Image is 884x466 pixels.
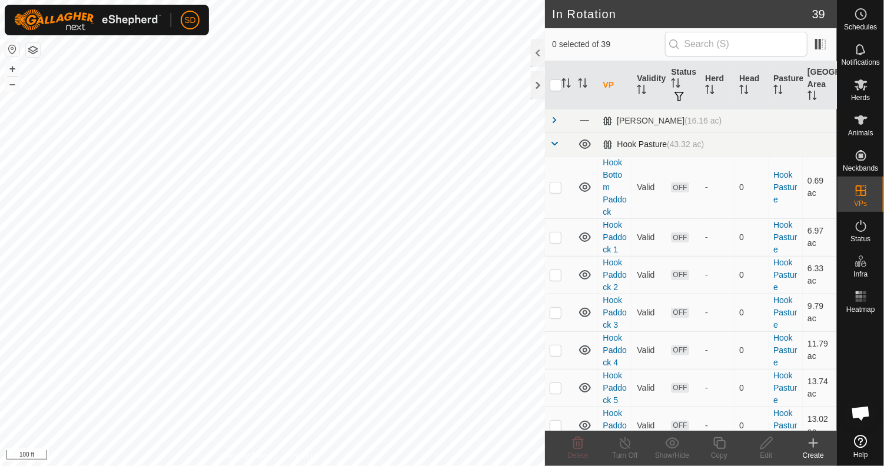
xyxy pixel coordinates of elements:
button: + [5,62,19,76]
a: Hook Paddock 4 [603,333,626,367]
a: Hook Paddock 6 [603,408,626,442]
th: Status [666,61,700,109]
img: Gallagher Logo [14,9,161,31]
span: Neckbands [843,165,878,172]
td: 13.02 ac [803,407,837,444]
span: Schedules [844,24,877,31]
td: 6.97 ac [803,218,837,256]
a: Hook Paddock 5 [603,371,626,405]
th: Validity [632,61,666,109]
span: Animals [848,129,873,137]
a: Hook Paddock 1 [603,220,626,254]
input: Search (S) [665,32,807,56]
div: Open chat [843,395,879,431]
td: 0 [735,331,769,369]
td: Valid [632,369,666,407]
h2: In Rotation [552,7,812,21]
span: Notifications [842,59,880,66]
td: 0.69 ac [803,156,837,218]
div: Turn Off [601,450,649,461]
a: Hook Pasture [773,408,797,442]
div: Create [790,450,837,461]
div: - [705,269,730,281]
div: Show/Hide [649,450,696,461]
span: OFF [671,270,689,280]
td: 11.79 ac [803,331,837,369]
a: Hook Pasture [773,333,797,367]
a: Contact Us [284,451,319,461]
td: Valid [632,218,666,256]
div: - [705,382,730,394]
td: Valid [632,331,666,369]
td: Valid [632,294,666,331]
th: Head [735,61,769,109]
a: Hook Bottom Paddock [603,158,626,217]
button: Map Layers [26,43,40,57]
div: - [705,344,730,357]
a: Hook Pasture [773,371,797,405]
td: Valid [632,256,666,294]
p-sorticon: Activate to sort [578,80,587,89]
td: 0 [735,407,769,444]
p-sorticon: Activate to sort [773,86,783,96]
td: 9.79 ac [803,294,837,331]
a: Hook Pasture [773,170,797,204]
span: Help [853,451,868,458]
th: Pasture [769,61,803,109]
div: - [705,420,730,432]
p-sorticon: Activate to sort [637,86,646,96]
span: VPs [854,200,867,207]
div: Edit [743,450,790,461]
a: Hook Pasture [773,295,797,329]
span: (43.32 ac) [667,139,704,149]
td: 0 [735,218,769,256]
a: Hook Paddock 3 [603,295,626,329]
button: Reset Map [5,42,19,56]
span: 39 [812,5,825,23]
button: – [5,77,19,91]
a: Hook Paddock 2 [603,258,626,292]
p-sorticon: Activate to sort [561,80,571,89]
span: Heatmap [846,306,875,313]
th: Herd [700,61,735,109]
span: OFF [671,308,689,318]
div: - [705,181,730,194]
span: Delete [568,451,589,460]
td: 6.33 ac [803,256,837,294]
a: Hook Pasture [773,220,797,254]
span: OFF [671,182,689,192]
div: - [705,307,730,319]
th: [GEOGRAPHIC_DATA] Area [803,61,837,109]
td: 0 [735,156,769,218]
a: Hook Pasture [773,258,797,292]
span: Infra [853,271,868,278]
div: - [705,231,730,244]
span: OFF [671,383,689,393]
span: SD [184,14,195,26]
p-sorticon: Activate to sort [739,86,749,96]
td: Valid [632,407,666,444]
td: 0 [735,294,769,331]
span: 0 selected of 39 [552,38,664,51]
th: VP [598,61,632,109]
p-sorticon: Activate to sort [807,92,817,102]
span: Status [850,235,870,242]
td: 13.74 ac [803,369,837,407]
div: Copy [696,450,743,461]
span: OFF [671,421,689,431]
td: 0 [735,369,769,407]
span: OFF [671,345,689,355]
div: Hook Pasture [603,139,704,149]
span: Herds [851,94,870,101]
td: Valid [632,156,666,218]
a: Privacy Policy [226,451,270,461]
p-sorticon: Activate to sort [671,80,680,89]
p-sorticon: Activate to sort [705,86,714,96]
span: OFF [671,232,689,242]
span: (16.16 ac) [684,116,722,125]
a: Help [838,430,884,463]
div: [PERSON_NAME] [603,116,722,126]
td: 0 [735,256,769,294]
